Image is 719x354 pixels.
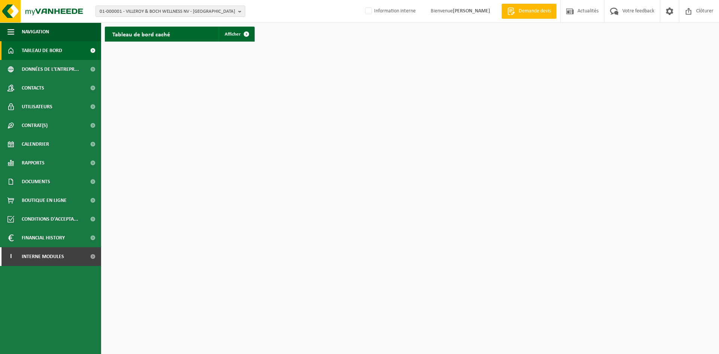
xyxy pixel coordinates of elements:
[7,247,14,266] span: I
[219,27,254,42] a: Afficher
[22,210,78,229] span: Conditions d'accepta...
[22,154,45,172] span: Rapports
[22,22,49,41] span: Navigation
[22,60,79,79] span: Données de l'entrepr...
[22,229,65,247] span: Financial History
[95,6,245,17] button: 01-000001 - VILLEROY & BOCH WELLNESS NV - [GEOGRAPHIC_DATA]
[22,97,52,116] span: Utilisateurs
[22,247,64,266] span: Interne modules
[100,6,235,17] span: 01-000001 - VILLEROY & BOCH WELLNESS NV - [GEOGRAPHIC_DATA]
[22,135,49,154] span: Calendrier
[22,79,44,97] span: Contacts
[22,172,50,191] span: Documents
[517,7,553,15] span: Demande devis
[105,27,178,41] h2: Tableau de bord caché
[364,6,416,17] label: Information interne
[225,32,241,37] span: Afficher
[22,116,48,135] span: Contrat(s)
[22,191,67,210] span: Boutique en ligne
[501,4,556,19] a: Demande devis
[22,41,62,60] span: Tableau de bord
[453,8,490,14] strong: [PERSON_NAME]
